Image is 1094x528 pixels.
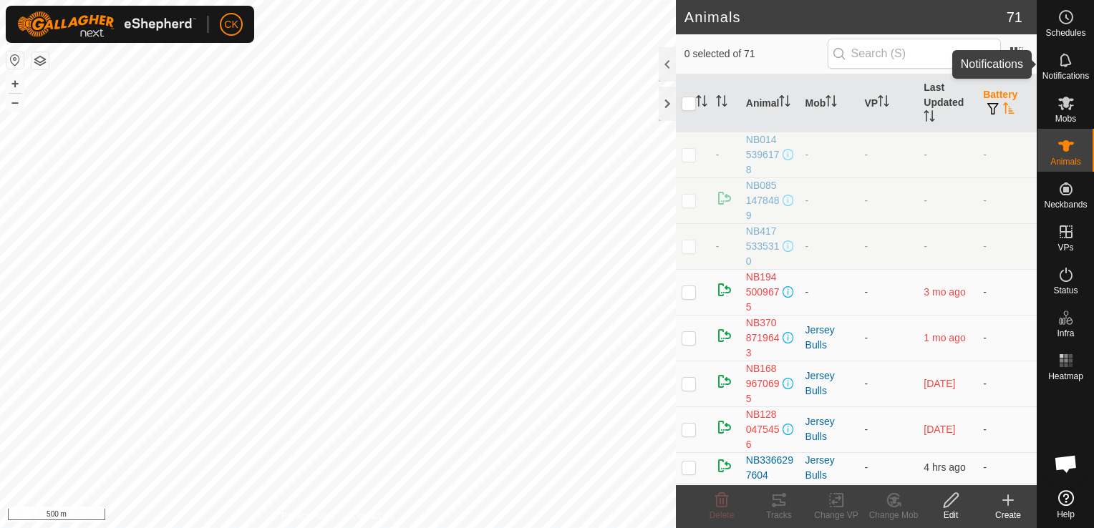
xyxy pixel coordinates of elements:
[922,509,979,522] div: Edit
[977,269,1037,315] td: -
[805,453,853,483] div: Jersey Bulls
[6,94,24,111] button: –
[800,74,859,132] th: Mob
[716,373,733,390] img: returning on
[1037,484,1094,524] a: Help
[746,270,780,315] span: NB1945009675
[805,484,853,514] div: Jersey Bulls
[716,190,733,207] img: returning on
[746,361,780,406] span: NB1689670695
[805,285,853,300] div: -
[924,149,927,160] span: -
[865,509,922,522] div: Change Mob
[746,453,794,483] span: NB3366297604
[924,286,965,298] span: 16 May 2025, 8:58 am
[977,223,1037,269] td: -
[684,9,1007,26] h2: Animals
[858,74,918,132] th: VP
[924,424,955,435] span: 9 Sept 2025, 8:08 am
[746,178,780,223] span: NB0851478489
[696,97,707,109] p-sorticon: Activate to sort
[977,483,1037,514] td: -
[746,407,780,452] span: NB1280475456
[746,224,780,269] span: NB4175335310
[1003,104,1015,116] p-sorticon: Activate to sort
[1057,510,1075,519] span: Help
[979,509,1037,522] div: Create
[352,509,394,522] a: Contact Us
[224,17,238,32] span: CK
[746,484,794,514] span: NB4078481944
[977,452,1037,483] td: -
[710,510,735,520] span: Delete
[864,149,868,160] app-display-virtual-paddock-transition: -
[1042,72,1089,80] span: Notifications
[977,315,1037,361] td: -
[716,419,733,436] img: returning on
[1045,29,1085,37] span: Schedules
[805,323,853,353] div: Jersey Bulls
[716,327,733,344] img: returning on
[281,509,335,522] a: Privacy Policy
[924,378,955,389] span: 30 Aug 2025, 9:08 pm
[977,74,1037,132] th: Battery
[6,75,24,92] button: +
[924,332,965,343] span: 15 July 2025, 4:58 pm
[864,332,868,343] app-display-virtual-paddock-transition: -
[808,509,865,522] div: Change VP
[32,52,49,69] button: Map Layers
[805,414,853,444] div: Jersey Bulls
[1055,114,1076,123] span: Mobs
[924,112,935,124] p-sorticon: Activate to sort
[924,461,965,473] span: 10 Sept 2025, 4:07 pm
[1045,442,1088,485] div: Open chat
[805,193,853,208] div: -
[977,132,1037,177] td: -
[716,240,720,252] span: -
[805,239,853,254] div: -
[716,97,727,109] p-sorticon: Activate to sort
[864,240,868,252] app-display-virtual-paddock-transition: -
[750,509,808,522] div: Tracks
[864,286,868,298] app-display-virtual-paddock-transition: -
[6,52,24,69] button: Reset Map
[1007,6,1022,28] span: 71
[805,368,853,399] div: Jersey Bulls
[716,457,733,474] img: returning on
[977,406,1037,452] td: -
[779,97,790,109] p-sorticon: Activate to sort
[924,240,927,252] span: -
[828,39,1001,69] input: Search (S)
[864,461,868,473] app-display-virtual-paddock-transition: -
[740,74,800,132] th: Animal
[1048,372,1083,381] span: Heatmap
[924,195,927,206] span: -
[864,378,868,389] app-display-virtual-paddock-transition: -
[1057,329,1074,338] span: Infra
[977,177,1037,223] td: -
[716,149,720,160] span: -
[805,147,853,162] div: -
[716,281,733,298] img: returning on
[864,195,868,206] app-display-virtual-paddock-transition: -
[1050,157,1081,166] span: Animals
[17,11,196,37] img: Gallagher Logo
[918,74,977,132] th: Last Updated
[864,424,868,435] app-display-virtual-paddock-transition: -
[1057,243,1073,252] span: VPs
[684,47,828,62] span: 0 selected of 71
[746,316,780,361] span: NB3708719643
[878,97,889,109] p-sorticon: Activate to sort
[746,132,780,177] span: NB0145396178
[1044,200,1087,209] span: Neckbands
[1053,286,1078,295] span: Status
[977,361,1037,406] td: -
[826,97,837,109] p-sorticon: Activate to sort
